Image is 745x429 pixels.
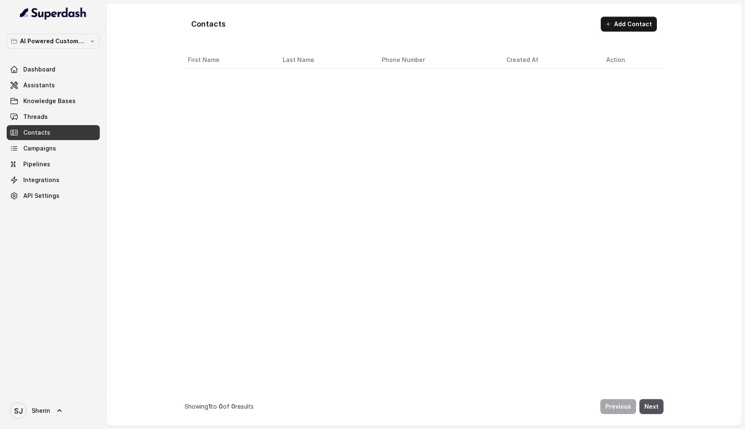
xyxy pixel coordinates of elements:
a: Contacts [7,125,100,140]
span: 0 [219,403,223,410]
span: API Settings [23,192,59,200]
nav: Pagination [185,394,664,419]
button: Previous [600,399,636,414]
span: Threads [23,113,48,121]
h1: Contacts [191,17,226,31]
a: Knowledge Bases [7,94,100,108]
span: Knowledge Bases [23,97,76,105]
a: API Settings [7,188,100,203]
th: Created At [500,52,599,69]
a: Sherin [7,399,100,422]
span: Integrations [23,176,59,184]
span: 0 [231,403,235,410]
span: Campaigns [23,144,56,153]
span: Dashboard [23,65,55,74]
a: Threads [7,109,100,124]
th: Phone Number [375,52,500,69]
a: Integrations [7,173,100,187]
span: Contacts [23,128,50,137]
button: Next [639,399,664,414]
a: Dashboard [7,62,100,77]
span: Assistants [23,81,55,89]
span: Pipelines [23,160,50,168]
span: Sherin [32,407,50,415]
a: Pipelines [7,157,100,172]
a: Assistants [7,78,100,93]
button: Add Contact [601,17,657,32]
p: Showing to of results [185,402,254,411]
button: AI Powered Customer Ops [7,34,100,49]
p: AI Powered Customer Ops [20,36,86,46]
th: Last Name [276,52,375,69]
img: light.svg [20,7,87,20]
text: SJ [14,407,23,415]
span: 1 [208,403,211,410]
th: Action [599,52,664,69]
a: Campaigns [7,141,100,156]
th: First Name [185,52,276,69]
